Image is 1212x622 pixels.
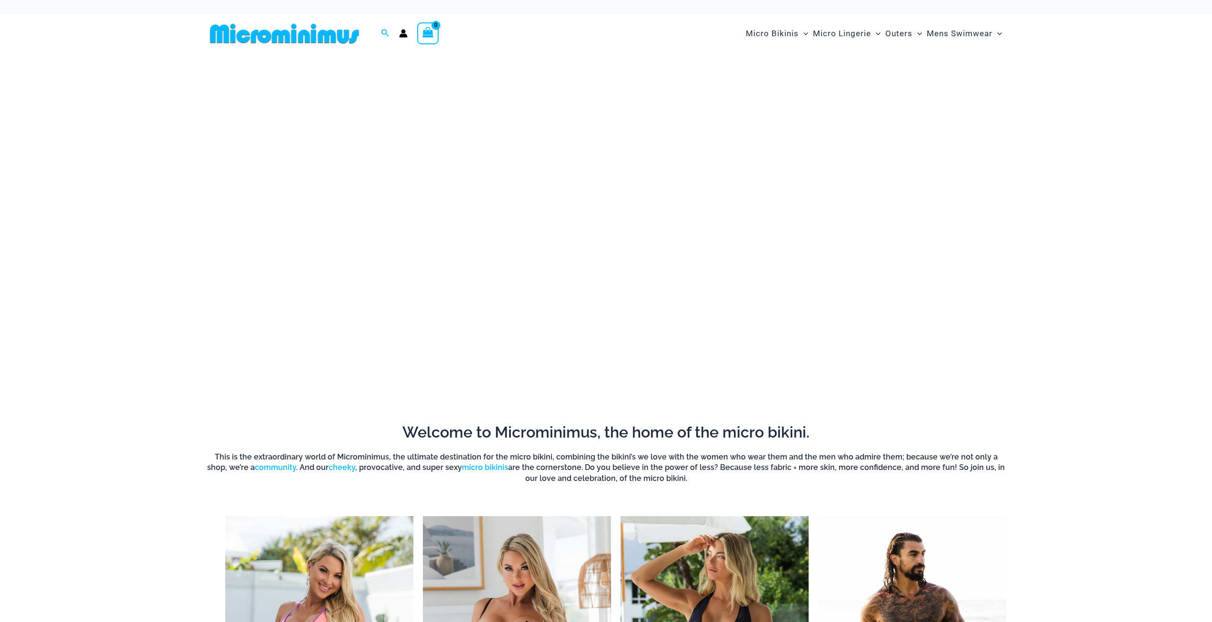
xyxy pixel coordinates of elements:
[255,463,296,472] a: community
[329,463,355,472] a: cheeky
[924,19,1004,48] a: Mens SwimwearMenu ToggleMenu Toggle
[206,23,363,44] img: MM SHOP LOGO FLAT
[742,18,1006,50] nav: Site Navigation
[743,19,811,48] a: Micro BikinisMenu ToggleMenu Toggle
[206,422,1006,442] h2: Welcome to Microminimus, the home of the micro bikini.
[399,29,408,38] a: Account icon link
[883,19,924,48] a: OutersMenu ToggleMenu Toggle
[206,452,1006,484] h6: This is the extraordinary world of Microminimus, the ultimate destination for the micro bikini, c...
[417,22,439,44] a: View Shopping Cart, empty
[871,21,881,46] span: Menu Toggle
[992,21,1002,46] span: Menu Toggle
[927,21,992,46] span: Mens Swimwear
[813,21,871,46] span: Micro Lingerie
[799,21,808,46] span: Menu Toggle
[746,21,799,46] span: Micro Bikinis
[912,21,922,46] span: Menu Toggle
[381,28,390,40] a: Search icon link
[462,463,508,472] a: micro bikinis
[885,21,912,46] span: Outers
[811,19,883,48] a: Micro LingerieMenu ToggleMenu Toggle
